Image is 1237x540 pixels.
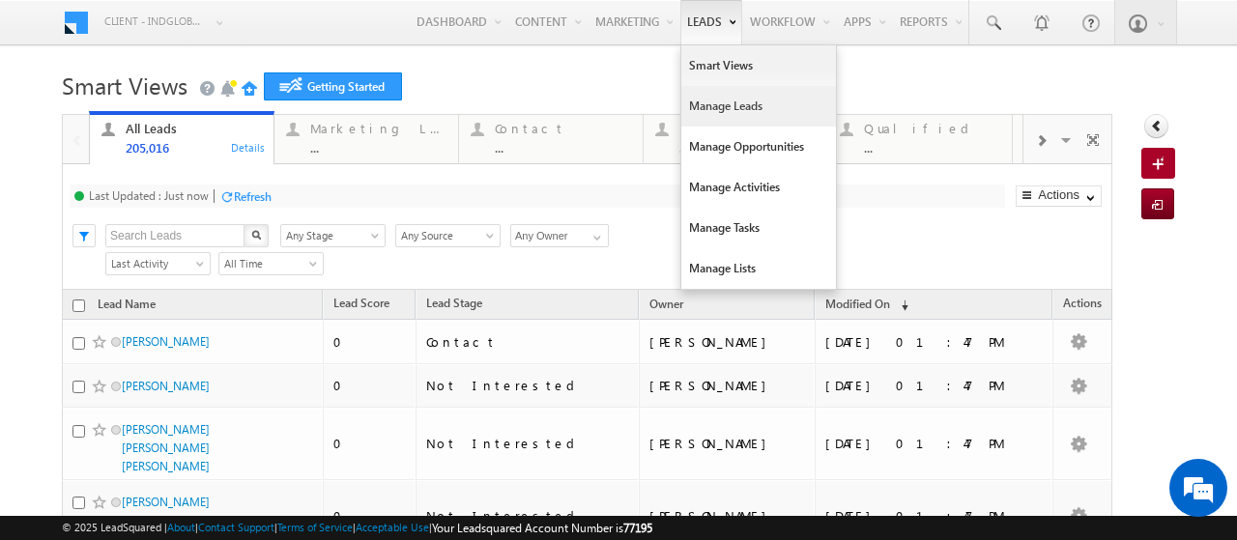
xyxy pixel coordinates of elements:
div: [PERSON_NAME] [649,377,806,394]
a: Modified On (sorted descending) [816,293,918,318]
div: Marketing Leads [310,121,447,136]
input: Check all records [72,299,85,312]
a: All Leads205,016Details [89,111,274,165]
div: [PERSON_NAME] [649,333,806,351]
div: Details [230,138,267,156]
span: All Time [219,255,317,272]
div: Lead Stage Filter [280,223,386,247]
a: Terms of Service [277,521,353,533]
div: ... [495,140,632,155]
a: Lead Name [88,294,165,319]
div: Not Interested [426,435,630,452]
div: [DATE] 01:47 PM [825,435,1045,452]
div: ... [310,140,447,155]
div: 0 [333,435,408,452]
a: Acceptable Use [356,521,429,533]
a: [PERSON_NAME] [PERSON_NAME] [PERSON_NAME] [122,422,210,473]
a: Prospect... [643,115,828,163]
a: Any Stage [280,224,386,247]
a: Any Source [395,224,501,247]
div: All Leads [126,121,263,136]
a: Manage Lists [681,248,836,289]
div: [PERSON_NAME] [649,435,806,452]
div: 0 [333,507,408,525]
a: Marketing Leads... [273,115,459,163]
div: 0 [333,333,408,351]
a: [PERSON_NAME] [122,379,210,393]
button: Actions [1016,185,1102,207]
a: Contact Support [198,521,274,533]
a: Getting Started [264,72,402,100]
div: 0 [333,377,408,394]
span: Lead Stage [426,296,482,310]
span: Owner [649,297,683,311]
div: 205,016 [126,140,263,155]
span: Smart Views [62,70,187,100]
span: Your Leadsquared Account Number is [432,521,652,535]
div: Lead Source Filter [395,223,501,247]
a: Qualified... [827,115,1013,163]
div: Refresh [234,189,272,204]
span: Last Activity [106,255,204,272]
span: (sorted descending) [893,298,908,313]
a: Manage Leads [681,86,836,127]
div: Last Updated : Just now [89,188,209,203]
input: Type to Search [510,224,609,247]
a: Lead Score [324,293,399,318]
a: All Time [218,252,324,275]
span: Actions [1053,293,1111,318]
div: Owner Filter [510,223,607,247]
a: [PERSON_NAME] [122,334,210,349]
span: © 2025 LeadSquared | | | | | [62,519,652,537]
div: Contact [495,121,632,136]
a: Show All Items [583,225,607,244]
div: [DATE] 01:47 PM [825,507,1045,525]
span: Any Stage [281,227,379,244]
div: [PERSON_NAME] [649,507,806,525]
div: Contact [426,333,630,351]
span: 77195 [623,521,652,535]
a: About [167,521,195,533]
span: Lead Score [333,296,389,310]
a: Last Activity [105,252,211,275]
a: Lead Stage [417,293,492,318]
div: Not Interested [426,507,630,525]
a: Contact... [458,115,644,163]
span: Modified On [825,297,890,311]
a: Manage Opportunities [681,127,836,167]
div: Qualified [864,121,1001,136]
a: Smart Views [681,45,836,86]
input: Search Leads [105,224,245,247]
div: [DATE] 01:47 PM [825,333,1045,351]
a: Manage Tasks [681,208,836,248]
span: Client - indglobal2 (77195) [104,12,206,31]
a: Manage Activities [681,167,836,208]
span: Any Source [396,227,494,244]
div: Not Interested [426,377,630,394]
div: [DATE] 01:47 PM [825,377,1045,394]
img: Search [251,230,261,240]
div: ... [864,140,1001,155]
